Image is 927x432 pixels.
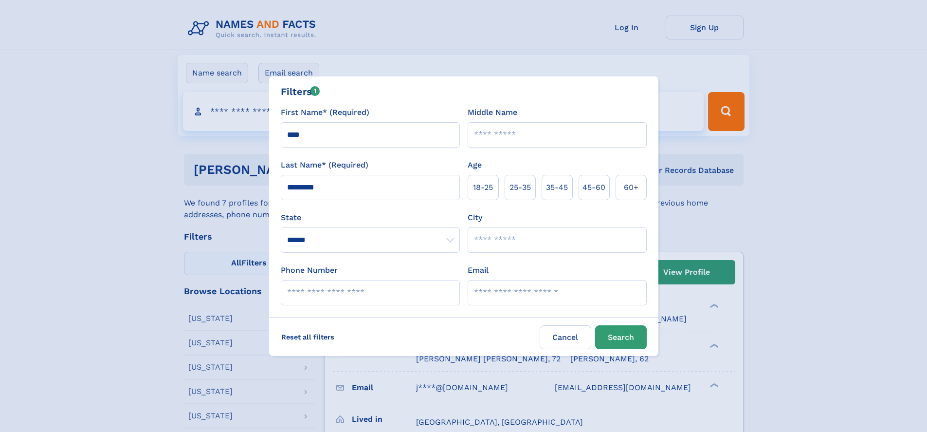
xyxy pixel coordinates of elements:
label: First Name* (Required) [281,107,369,118]
span: 60+ [624,182,638,193]
label: Last Name* (Required) [281,159,368,171]
label: Middle Name [468,107,517,118]
label: City [468,212,482,224]
span: 45‑60 [582,182,605,193]
label: Reset all filters [275,325,341,349]
button: Search [595,325,647,349]
span: 18‑25 [473,182,493,193]
label: Age [468,159,482,171]
span: 35‑45 [546,182,568,193]
span: 25‑35 [509,182,531,193]
label: Cancel [540,325,591,349]
div: Filters [281,84,320,99]
label: Email [468,264,489,276]
label: Phone Number [281,264,338,276]
label: State [281,212,460,224]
